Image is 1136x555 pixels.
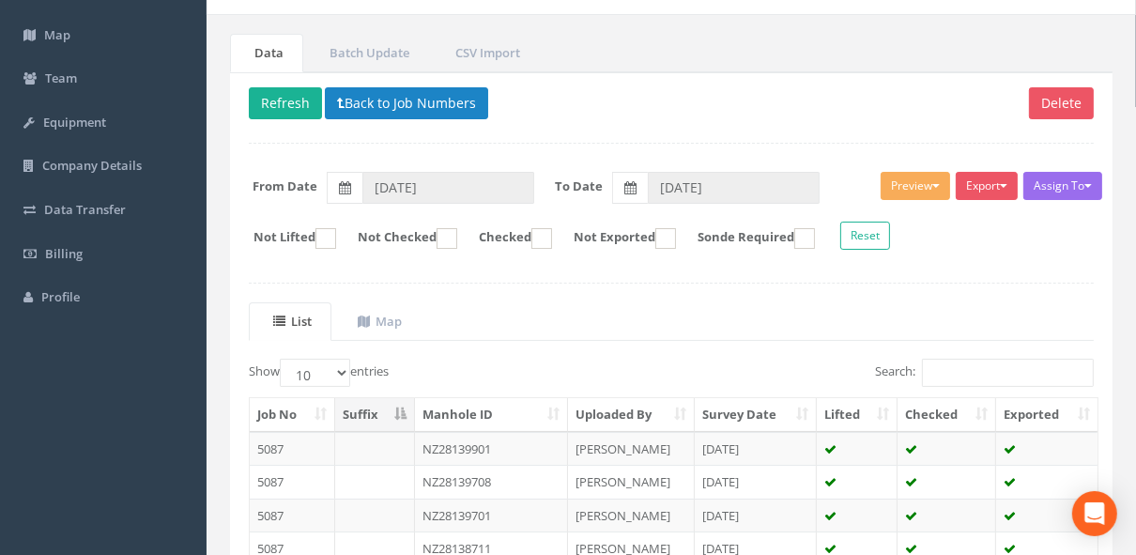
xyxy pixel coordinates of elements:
[358,313,402,330] uib-tab-heading: Map
[648,172,820,204] input: To Date
[415,432,568,466] td: NZ28139901
[840,222,890,250] button: Reset
[431,34,540,72] a: CSV Import
[250,398,335,432] th: Job No: activate to sort column ascending
[898,398,996,432] th: Checked: activate to sort column ascending
[45,245,83,262] span: Billing
[253,177,318,195] label: From Date
[44,26,70,43] span: Map
[273,313,312,330] uib-tab-heading: List
[415,499,568,532] td: NZ28139701
[922,359,1094,387] input: Search:
[250,432,335,466] td: 5087
[333,302,422,341] a: Map
[45,69,77,86] span: Team
[695,499,817,532] td: [DATE]
[568,432,695,466] td: [PERSON_NAME]
[280,359,350,387] select: Showentries
[1023,172,1102,200] button: Assign To
[817,398,898,432] th: Lifted: activate to sort column ascending
[1029,87,1094,119] button: Delete
[325,87,488,119] button: Back to Job Numbers
[881,172,950,200] button: Preview
[250,465,335,499] td: 5087
[695,398,817,432] th: Survey Date: activate to sort column ascending
[1072,491,1117,536] div: Open Intercom Messenger
[956,172,1018,200] button: Export
[555,228,676,249] label: Not Exported
[41,288,80,305] span: Profile
[568,398,695,432] th: Uploaded By: activate to sort column ascending
[679,228,815,249] label: Sonde Required
[415,398,568,432] th: Manhole ID: activate to sort column ascending
[230,34,303,72] a: Data
[235,228,336,249] label: Not Lifted
[875,359,1094,387] label: Search:
[362,172,534,204] input: From Date
[250,499,335,532] td: 5087
[568,465,695,499] td: [PERSON_NAME]
[556,177,604,195] label: To Date
[335,398,415,432] th: Suffix: activate to sort column descending
[44,201,126,218] span: Data Transfer
[42,157,142,174] span: Company Details
[695,432,817,466] td: [DATE]
[339,228,457,249] label: Not Checked
[568,499,695,532] td: [PERSON_NAME]
[249,302,331,341] a: List
[305,34,429,72] a: Batch Update
[249,359,389,387] label: Show entries
[415,465,568,499] td: NZ28139708
[43,114,106,131] span: Equipment
[460,228,552,249] label: Checked
[249,87,322,119] button: Refresh
[996,398,1098,432] th: Exported: activate to sort column ascending
[695,465,817,499] td: [DATE]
